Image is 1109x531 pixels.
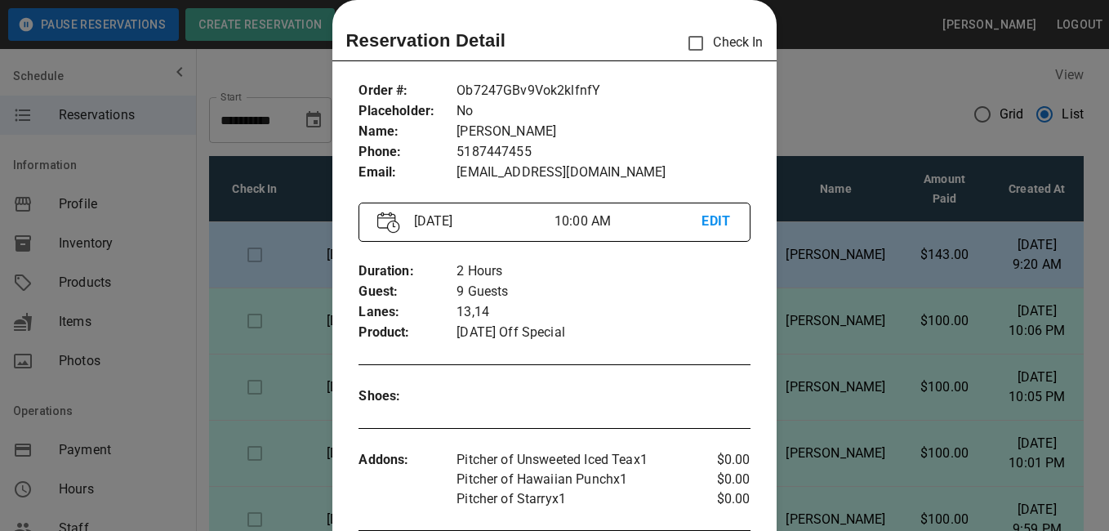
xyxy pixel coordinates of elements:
[457,142,750,163] p: 5187447455
[457,101,750,122] p: No
[408,212,554,231] p: [DATE]
[359,302,457,323] p: Lanes :
[359,81,457,101] p: Order # :
[359,282,457,302] p: Guest :
[359,450,457,471] p: Addons :
[457,282,750,302] p: 9 Guests
[554,212,701,231] p: 10:00 AM
[359,142,457,163] p: Phone :
[359,386,457,407] p: Shoes :
[457,122,750,142] p: [PERSON_NAME]
[377,212,400,234] img: Vector
[685,489,750,509] p: $0.00
[457,470,685,489] p: Pitcher of Hawaiian Punch x 1
[701,212,731,232] p: EDIT
[457,302,750,323] p: 13,14
[685,470,750,489] p: $0.00
[457,450,685,470] p: Pitcher of Unsweeted Iced Tea x 1
[359,163,457,183] p: Email :
[457,261,750,282] p: 2 Hours
[345,27,506,54] p: Reservation Detail
[359,122,457,142] p: Name :
[457,489,685,509] p: Pitcher of Starry x 1
[457,81,750,101] p: Ob7247GBv9Vok2klfnfY
[679,26,763,60] p: Check In
[457,163,750,183] p: [EMAIL_ADDRESS][DOMAIN_NAME]
[685,450,750,470] p: $0.00
[457,323,750,343] p: [DATE] Off Special
[359,323,457,343] p: Product :
[359,101,457,122] p: Placeholder :
[359,261,457,282] p: Duration :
